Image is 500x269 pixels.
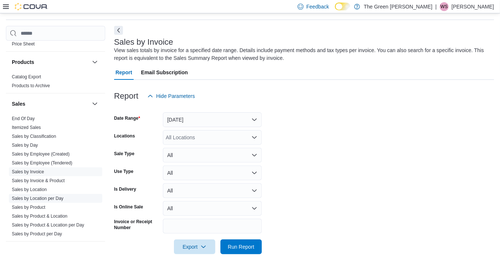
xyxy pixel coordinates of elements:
[12,83,50,88] a: Products to Archive
[174,239,215,254] button: Export
[6,72,105,93] div: Products
[114,151,134,157] label: Sale Type
[12,116,35,121] a: End Of Day
[144,89,198,103] button: Hide Parameters
[12,58,89,66] button: Products
[364,2,432,11] p: The Green [PERSON_NAME]
[12,151,70,157] a: Sales by Employee (Created)
[228,243,254,251] span: Run Report
[12,231,62,236] a: Sales by Product per Day
[12,74,41,79] a: Catalog Export
[114,186,136,192] label: Is Delivery
[114,47,490,62] div: View sales totals by invoice for a specified date range. Details include payment methods and tax ...
[141,65,188,80] span: Email Subscription
[12,187,47,193] span: Sales by Location
[12,143,38,148] a: Sales by Day
[12,187,47,192] a: Sales by Location
[114,133,135,139] label: Locations
[12,214,68,219] a: Sales by Product & Location
[12,151,70,157] span: Sales by Employee (Created)
[114,168,133,174] label: Use Type
[335,3,350,10] input: Dark Mode
[90,99,99,108] button: Sales
[12,222,84,228] a: Sales by Product & Location per Day
[12,178,65,183] a: Sales by Invoice & Product
[163,148,262,163] button: All
[12,213,68,219] span: Sales by Product & Location
[163,183,262,198] button: All
[178,239,211,254] span: Export
[116,65,132,80] span: Report
[12,222,84,228] span: Sales by Product & Location per Day
[163,166,262,180] button: All
[114,26,123,35] button: Next
[251,134,257,140] button: Open list of options
[114,115,140,121] label: Date Range
[6,40,105,51] div: Pricing
[306,3,329,10] span: Feedback
[12,231,62,237] span: Sales by Product per Day
[220,239,262,254] button: Run Report
[12,205,45,210] a: Sales by Product
[15,3,48,10] img: Cova
[156,92,195,100] span: Hide Parameters
[12,133,56,139] span: Sales by Classification
[12,196,64,201] a: Sales by Location per Day
[12,125,41,130] a: Itemized Sales
[12,83,50,89] span: Products to Archive
[12,125,41,130] span: Itemized Sales
[12,160,72,166] a: Sales by Employee (Tendered)
[440,2,449,11] div: Wesley Simpson
[12,134,56,139] a: Sales by Classification
[114,204,143,210] label: Is Online Sale
[12,74,41,80] span: Catalog Export
[163,201,262,216] button: All
[12,41,35,47] a: Price Sheet
[441,2,448,11] span: WS
[12,169,44,175] span: Sales by Invoice
[12,58,34,66] h3: Products
[114,219,160,231] label: Invoice or Receipt Number
[163,112,262,127] button: [DATE]
[452,2,494,11] p: [PERSON_NAME]
[12,100,25,108] h3: Sales
[90,58,99,67] button: Products
[12,160,72,166] span: Sales by Employee (Tendered)
[12,195,64,201] span: Sales by Location per Day
[114,38,173,47] h3: Sales by Invoice
[6,114,105,241] div: Sales
[114,92,138,101] h3: Report
[435,2,437,11] p: |
[12,169,44,174] a: Sales by Invoice
[12,100,89,108] button: Sales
